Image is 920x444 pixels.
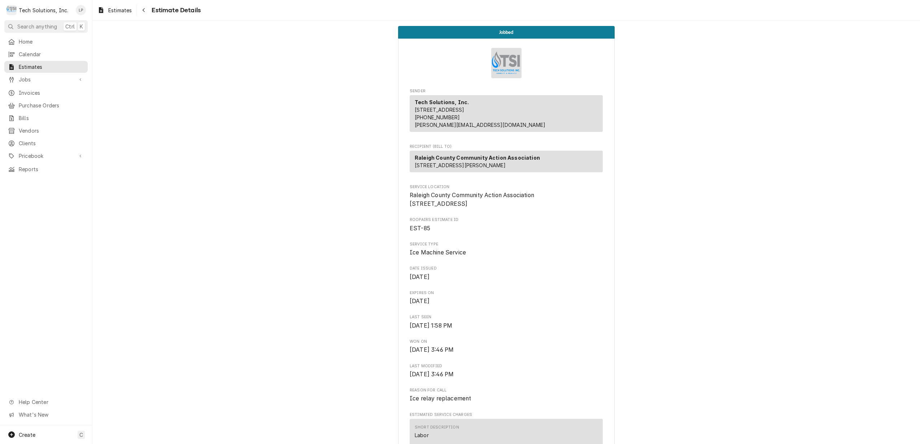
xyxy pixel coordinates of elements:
[410,184,603,208] div: Service Location
[410,339,603,354] div: Won On
[410,151,603,172] div: Recipient (Bill To)
[415,107,465,113] span: [STREET_ADDRESS]
[410,346,454,353] span: [DATE] 3:46 PM
[410,395,471,402] span: Ice relay replacement
[410,387,603,403] div: Reason for Call
[4,20,88,33] button: Search anythingCtrlK
[410,322,452,329] span: [DATE] 1:58 PM
[410,298,430,305] span: [DATE]
[4,48,88,60] a: Calendar
[76,5,86,15] div: LP
[6,5,17,15] div: T
[19,76,73,83] span: Jobs
[410,266,603,271] span: Date Issued
[410,371,454,378] span: [DATE] 3:46 PM
[410,225,430,232] span: EST-85
[4,396,88,408] a: Go to Help Center
[4,125,88,137] a: Vendors
[19,50,84,58] span: Calendar
[415,99,469,105] strong: Tech Solutions, Inc.
[410,192,534,207] span: Raleigh County Community Action Association [STREET_ADDRESS]
[108,6,132,14] span: Estimates
[95,4,135,16] a: Estimates
[410,370,603,379] span: Last Modified
[410,217,603,232] div: Roopairs Estimate ID
[415,425,459,430] div: Short Description
[19,127,84,134] span: Vendors
[19,432,35,438] span: Create
[410,412,603,418] span: Estimated Service Charges
[499,30,514,35] span: Jobbed
[19,114,84,122] span: Bills
[19,152,73,160] span: Pricebook
[410,184,603,190] span: Service Location
[65,23,75,30] span: Ctrl
[410,241,603,247] span: Service Type
[410,339,603,345] span: Won On
[410,321,603,330] span: Last Seen
[491,48,522,78] img: Logo
[410,224,603,233] span: Roopairs Estimate ID
[410,273,603,281] span: Date Issued
[4,163,88,175] a: Reports
[410,88,603,94] span: Sender
[410,297,603,306] span: Expires On
[410,95,603,135] div: Sender
[19,411,83,418] span: What's New
[410,314,603,320] span: Last Seen
[149,5,201,15] span: Estimate Details
[4,87,88,99] a: Invoices
[19,89,84,97] span: Invoices
[410,363,603,369] span: Last Modified
[398,26,615,39] div: Status
[4,99,88,111] a: Purchase Orders
[410,144,603,176] div: Estimate Recipient
[4,409,88,421] a: Go to What's New
[4,150,88,162] a: Go to Pricebook
[415,122,546,128] a: [PERSON_NAME][EMAIL_ADDRESS][DOMAIN_NAME]
[410,394,603,403] span: Reason for Call
[19,6,68,14] div: Tech Solutions, Inc.
[410,387,603,393] span: Reason for Call
[410,241,603,257] div: Service Type
[415,114,460,120] a: [PHONE_NUMBER]
[410,363,603,379] div: Last Modified
[19,139,84,147] span: Clients
[138,4,149,16] button: Navigate back
[410,95,603,132] div: Sender
[19,38,84,45] span: Home
[4,61,88,73] a: Estimates
[410,266,603,281] div: Date Issued
[4,137,88,149] a: Clients
[415,431,429,439] div: Short Description
[415,425,459,439] div: Short Description
[4,74,88,85] a: Go to Jobs
[415,155,540,161] strong: Raleigh County Community Action Association
[410,314,603,330] div: Last Seen
[415,162,506,168] span: [STREET_ADDRESS][PERSON_NAME]
[410,144,603,150] span: Recipient (Bill To)
[410,346,603,354] span: Won On
[410,191,603,208] span: Service Location
[410,290,603,296] span: Expires On
[410,290,603,306] div: Expires On
[6,5,17,15] div: Tech Solutions, Inc.'s Avatar
[76,5,86,15] div: Lisa Paschal's Avatar
[410,249,466,256] span: Ice Machine Service
[19,63,84,71] span: Estimates
[410,274,430,280] span: [DATE]
[4,36,88,48] a: Home
[410,217,603,223] span: Roopairs Estimate ID
[19,398,83,406] span: Help Center
[4,112,88,124] a: Bills
[410,248,603,257] span: Service Type
[410,151,603,175] div: Recipient (Bill To)
[79,431,83,439] span: C
[19,165,84,173] span: Reports
[80,23,83,30] span: K
[410,88,603,135] div: Estimate Sender
[19,102,84,109] span: Purchase Orders
[17,23,57,30] span: Search anything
